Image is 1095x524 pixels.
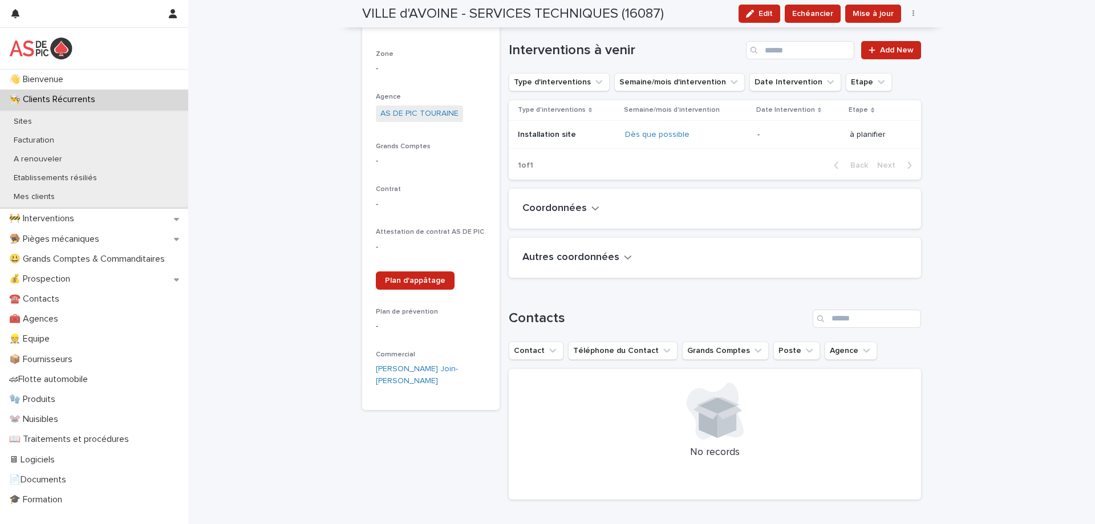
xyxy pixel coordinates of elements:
[522,202,587,215] h2: Coordonnées
[746,41,854,59] input: Search
[624,104,720,116] p: Semaine/mois d'intervention
[380,108,459,120] a: AS DE PIC TOURAINE
[853,8,894,19] span: Mise à jour
[522,251,632,264] button: Autres coordonnées
[518,130,616,140] p: Installation site
[843,161,868,169] span: Back
[846,73,892,91] button: Etape
[5,394,64,405] p: 🧤 Produits
[9,37,72,60] img: yKcqic14S0S6KrLdrqO6
[376,186,401,193] span: Contrat
[614,73,745,91] button: Semaine/mois d'intervention
[522,202,599,215] button: Coordonnées
[825,342,877,360] button: Agence
[376,51,394,58] span: Zone
[376,229,484,235] span: Attestation de contrat AS DE PIC
[522,446,907,459] p: No records
[5,234,108,245] p: 🪤 Pièges mécaniques
[625,130,690,140] a: Dès que possible
[682,342,769,360] button: Grands Comptes
[5,454,64,465] p: 🖥 Logiciels
[792,8,833,19] span: Echéancier
[376,143,431,150] span: Grands Comptes
[376,320,486,332] p: -
[825,160,873,170] button: Back
[376,94,401,100] span: Agence
[509,120,921,149] tr: Installation siteDès que possible -à planifier
[5,155,71,164] p: A renouveler
[522,251,619,264] h2: Autres coordonnées
[5,94,104,105] p: 👨‍🍳 Clients Récurrents
[880,46,914,54] span: Add New
[785,5,841,23] button: Echéancier
[376,271,455,290] a: Plan d'appâtage
[5,314,67,324] p: 🧰 Agences
[5,494,71,505] p: 🎓 Formation
[5,173,106,183] p: Etablissements résiliés
[568,342,678,360] button: Téléphone du Contact
[376,241,486,253] p: -
[376,308,438,315] span: Plan de prévention
[5,192,64,202] p: Mes clients
[5,213,83,224] p: 🚧 Interventions
[861,41,921,59] a: Add New
[376,363,486,387] a: [PERSON_NAME] Join-[PERSON_NAME]
[756,104,815,116] p: Date Intervention
[5,374,97,385] p: 🏎Flotte automobile
[5,474,75,485] p: 📄Documents
[5,117,41,127] p: Sites
[759,10,773,18] span: Edit
[5,414,67,425] p: 🐭 Nuisibles
[5,434,138,445] p: 📖 Traitements et procédures
[5,74,72,85] p: 👋 Bienvenue
[509,73,610,91] button: Type d'interventions
[376,155,486,167] p: -
[849,104,868,116] p: Etape
[509,342,563,360] button: Contact
[509,152,542,180] p: 1 of 1
[773,342,820,360] button: Poste
[376,63,486,75] p: -
[5,136,63,145] p: Facturation
[5,294,68,304] p: ☎️ Contacts
[509,310,808,327] h1: Contacts
[877,161,902,169] span: Next
[739,5,780,23] button: Edit
[5,334,59,344] p: 👷 Equipe
[5,274,79,285] p: 💰 Prospection
[850,130,903,140] p: à planifier
[873,160,921,170] button: Next
[813,310,921,328] input: Search
[845,5,901,23] button: Mise à jour
[5,354,82,365] p: 📦 Fournisseurs
[509,42,741,59] h1: Interventions à venir
[5,254,174,265] p: 😃 Grands Comptes & Commanditaires
[749,73,841,91] button: Date Intervention
[362,6,664,22] h2: VILLE d'AVOINE - SERVICES TECHNIQUES (16087)
[518,104,586,116] p: Type d'interventions
[376,351,415,358] span: Commercial
[757,130,841,140] p: -
[385,277,445,285] span: Plan d'appâtage
[376,198,486,210] p: -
